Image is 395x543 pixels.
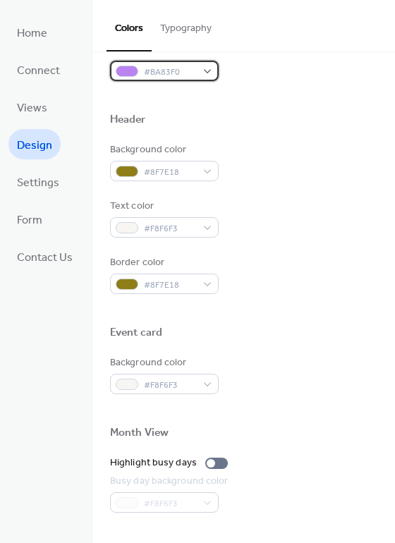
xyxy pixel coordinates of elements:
[110,42,216,57] div: Default event color
[110,255,216,270] div: Border color
[8,92,56,122] a: Views
[110,113,146,128] div: Header
[17,97,47,119] span: Views
[8,129,61,159] a: Design
[110,142,216,157] div: Background color
[110,426,169,441] div: Month View
[17,135,52,157] span: Design
[144,165,196,180] span: #8F7E18
[8,17,56,47] a: Home
[17,172,59,194] span: Settings
[17,60,60,82] span: Connect
[110,199,216,214] div: Text color
[110,326,162,341] div: Event card
[8,241,81,271] a: Contact Us
[144,65,196,80] span: #BA83F0
[8,204,51,234] a: Form
[144,378,196,393] span: #F8F6F3
[17,23,47,44] span: Home
[8,54,68,85] a: Connect
[17,247,73,269] span: Contact Us
[8,166,68,197] a: Settings
[17,209,42,231] span: Form
[110,456,197,470] div: Highlight busy days
[110,474,229,489] div: Busy day background color
[144,278,196,293] span: #8F7E18
[110,355,216,370] div: Background color
[144,221,196,236] span: #F8F6F3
